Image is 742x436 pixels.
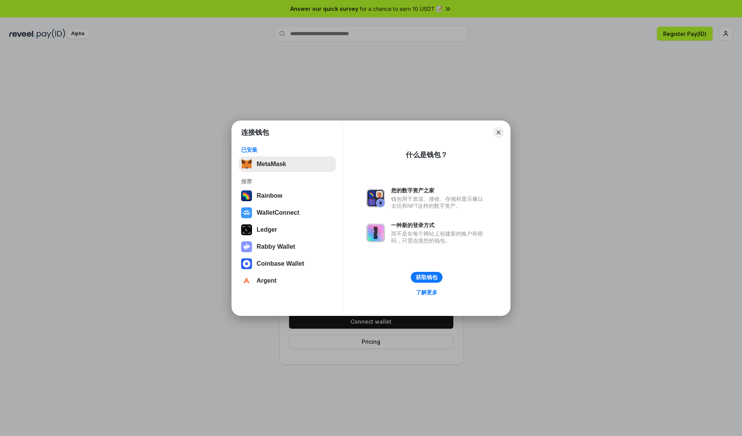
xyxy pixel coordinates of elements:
[257,260,304,267] div: Coinbase Wallet
[239,156,336,172] button: MetaMask
[391,230,487,244] div: 而不是在每个网站上创建新的账户和密码，只需连接您的钱包。
[241,159,252,170] img: svg+xml,%3Csvg%20fill%3D%22none%22%20height%3D%2233%22%20viewBox%3D%220%200%2035%2033%22%20width%...
[493,127,504,138] button: Close
[241,146,334,153] div: 已安装
[366,189,385,207] img: svg+xml,%3Csvg%20xmlns%3D%22http%3A%2F%2Fwww.w3.org%2F2000%2Fsvg%22%20fill%3D%22none%22%20viewBox...
[257,161,286,168] div: MetaMask
[416,274,437,281] div: 获取钱包
[366,224,385,242] img: svg+xml,%3Csvg%20xmlns%3D%22http%3A%2F%2Fwww.w3.org%2F2000%2Fsvg%22%20fill%3D%22none%22%20viewBox...
[257,226,277,233] div: Ledger
[241,241,252,252] img: svg+xml,%3Csvg%20xmlns%3D%22http%3A%2F%2Fwww.w3.org%2F2000%2Fsvg%22%20fill%3D%22none%22%20viewBox...
[406,150,448,159] div: 什么是钱包？
[239,188,336,204] button: Rainbow
[239,239,336,254] button: Rabby Wallet
[411,272,442,283] button: 获取钱包
[241,207,252,218] img: svg+xml,%3Csvg%20width%3D%2228%22%20height%3D%2228%22%20viewBox%3D%220%200%2028%2028%22%20fill%3D...
[391,222,487,229] div: 一种新的登录方式
[257,209,300,216] div: WalletConnect
[257,277,277,284] div: Argent
[239,256,336,271] button: Coinbase Wallet
[241,178,334,185] div: 推荐
[239,273,336,288] button: Argent
[241,224,252,235] img: svg+xml,%3Csvg%20xmlns%3D%22http%3A%2F%2Fwww.w3.org%2F2000%2Fsvg%22%20width%3D%2228%22%20height%3...
[257,192,283,199] div: Rainbow
[241,128,269,137] h1: 连接钱包
[257,243,295,250] div: Rabby Wallet
[416,289,437,296] div: 了解更多
[239,205,336,221] button: WalletConnect
[239,222,336,238] button: Ledger
[391,187,487,194] div: 您的数字资产之家
[241,258,252,269] img: svg+xml,%3Csvg%20width%3D%2228%22%20height%3D%2228%22%20viewBox%3D%220%200%2028%2028%22%20fill%3D...
[411,287,442,297] a: 了解更多
[241,190,252,201] img: svg+xml,%3Csvg%20width%3D%22120%22%20height%3D%22120%22%20viewBox%3D%220%200%20120%20120%22%20fil...
[391,195,487,209] div: 钱包用于发送、接收、存储和显示像以太坊和NFT这样的数字资产。
[241,275,252,286] img: svg+xml,%3Csvg%20width%3D%2228%22%20height%3D%2228%22%20viewBox%3D%220%200%2028%2028%22%20fill%3D...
